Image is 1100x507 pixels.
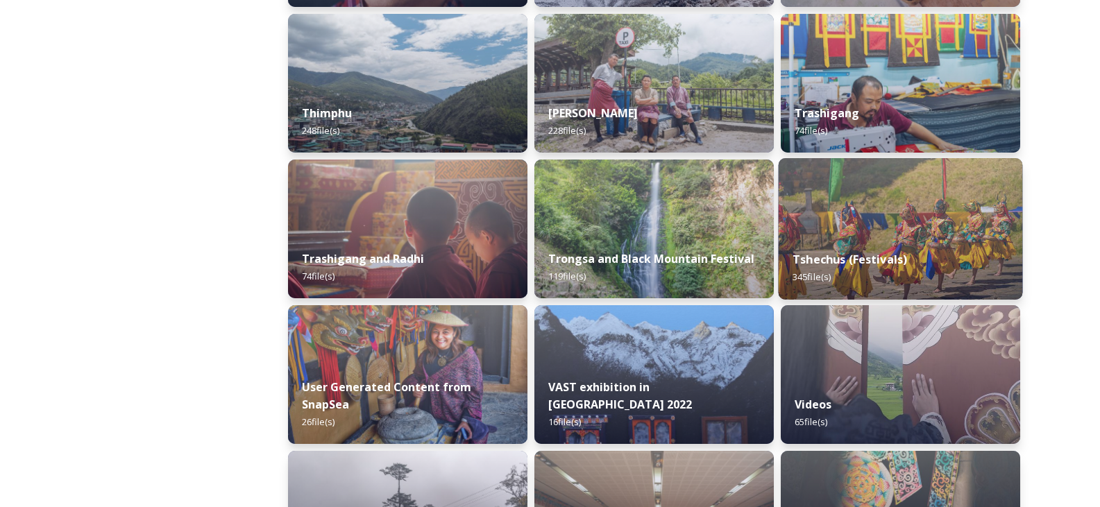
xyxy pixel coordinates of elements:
[793,252,907,267] strong: Tshechus (Festivals)
[534,160,774,298] img: 2022-10-01%252018.12.56.jpg
[793,270,831,283] span: 345 file(s)
[548,270,586,282] span: 119 file(s)
[548,415,581,428] span: 16 file(s)
[534,14,774,153] img: Trashi%2520Yangtse%2520090723%2520by%2520Amp%2520Sripimanwat-187.jpg
[795,124,827,137] span: 74 file(s)
[302,379,471,412] strong: User Generated Content from SnapSea
[534,305,774,444] img: VAST%2520Bhutan%2520art%2520exhibition%2520in%2520Brussels3.jpg
[302,270,335,282] span: 74 file(s)
[302,251,424,266] strong: Trashigang and Radhi
[548,124,586,137] span: 228 file(s)
[781,305,1020,444] img: Textile.jpg
[302,124,339,137] span: 248 file(s)
[288,160,527,298] img: Trashigang%2520and%2520Rangjung%2520060723%2520by%2520Amp%2520Sripimanwat-32.jpg
[548,105,638,121] strong: [PERSON_NAME]
[781,14,1020,153] img: Trashigang%2520and%2520Rangjung%2520060723%2520by%2520Amp%2520Sripimanwat-66.jpg
[779,158,1023,300] img: Dechenphu%2520Festival14.jpg
[795,105,859,121] strong: Trashigang
[302,415,335,428] span: 26 file(s)
[288,14,527,153] img: Thimphu%2520190723%2520by%2520Amp%2520Sripimanwat-43.jpg
[288,305,527,444] img: 0FDA4458-C9AB-4E2F-82A6-9DC136F7AE71.jpeg
[795,415,827,428] span: 65 file(s)
[795,397,831,412] strong: Videos
[548,379,692,412] strong: VAST exhibition in [GEOGRAPHIC_DATA] 2022
[548,251,754,266] strong: Trongsa and Black Mountain Festival
[302,105,352,121] strong: Thimphu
